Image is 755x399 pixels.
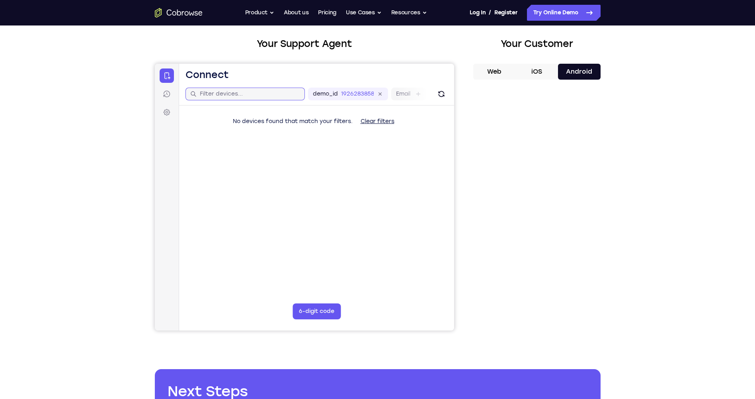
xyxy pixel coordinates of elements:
button: Use Cases [346,5,382,21]
a: Log In [470,5,486,21]
button: iOS [515,64,558,80]
h2: Your Support Agent [155,37,454,51]
span: / [489,8,491,18]
a: About us [284,5,308,21]
button: Resources [391,5,427,21]
a: Go to the home page [155,8,203,18]
a: Try Online Demo [527,5,601,21]
a: Register [494,5,517,21]
a: Pricing [318,5,336,21]
button: Product [245,5,275,21]
button: Web [473,64,516,80]
h2: Your Customer [473,37,601,51]
iframe: Agent [155,64,454,331]
button: Android [558,64,601,80]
